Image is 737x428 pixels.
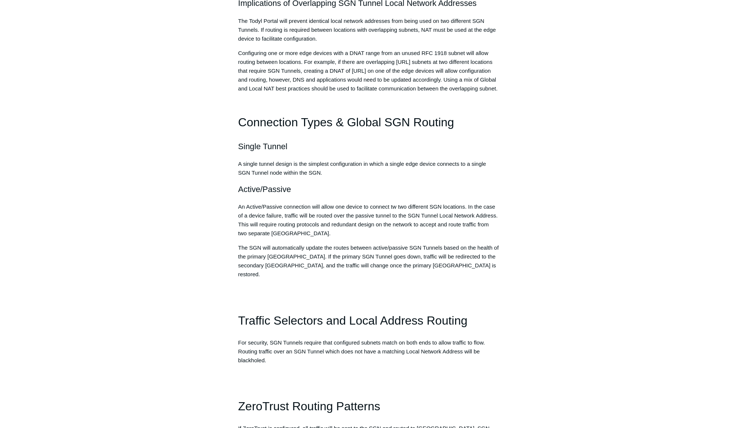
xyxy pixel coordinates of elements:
span: The SGN will automatically update the routes between active/passive SGN Tunnels based on the heal... [238,244,499,277]
span: Traffic Selectors and Local Address Routing [238,314,468,327]
span: Active/Passive [238,185,291,194]
span: The Todyl Portal will prevent identical local network addresses from being used on two different ... [238,18,496,42]
span: Connection Types & Global SGN Routing [238,116,454,129]
span: A single tunnel design is the simplest configuration in which a single edge device connects to a ... [238,161,486,176]
span: Configuring one or more edge devices with a DNAT range from an unused RFC 1918 subnet will allow ... [238,50,498,92]
span: ZeroTrust Routing Patterns [238,400,381,413]
span: An Active/Passive connection will allow one device to connect tw two different SGN locations. In ... [238,203,498,236]
span: Single Tunnel [238,142,287,151]
span: For security, SGN Tunnels require that configured subnets match on both ends to allow traffic to ... [238,339,485,363]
